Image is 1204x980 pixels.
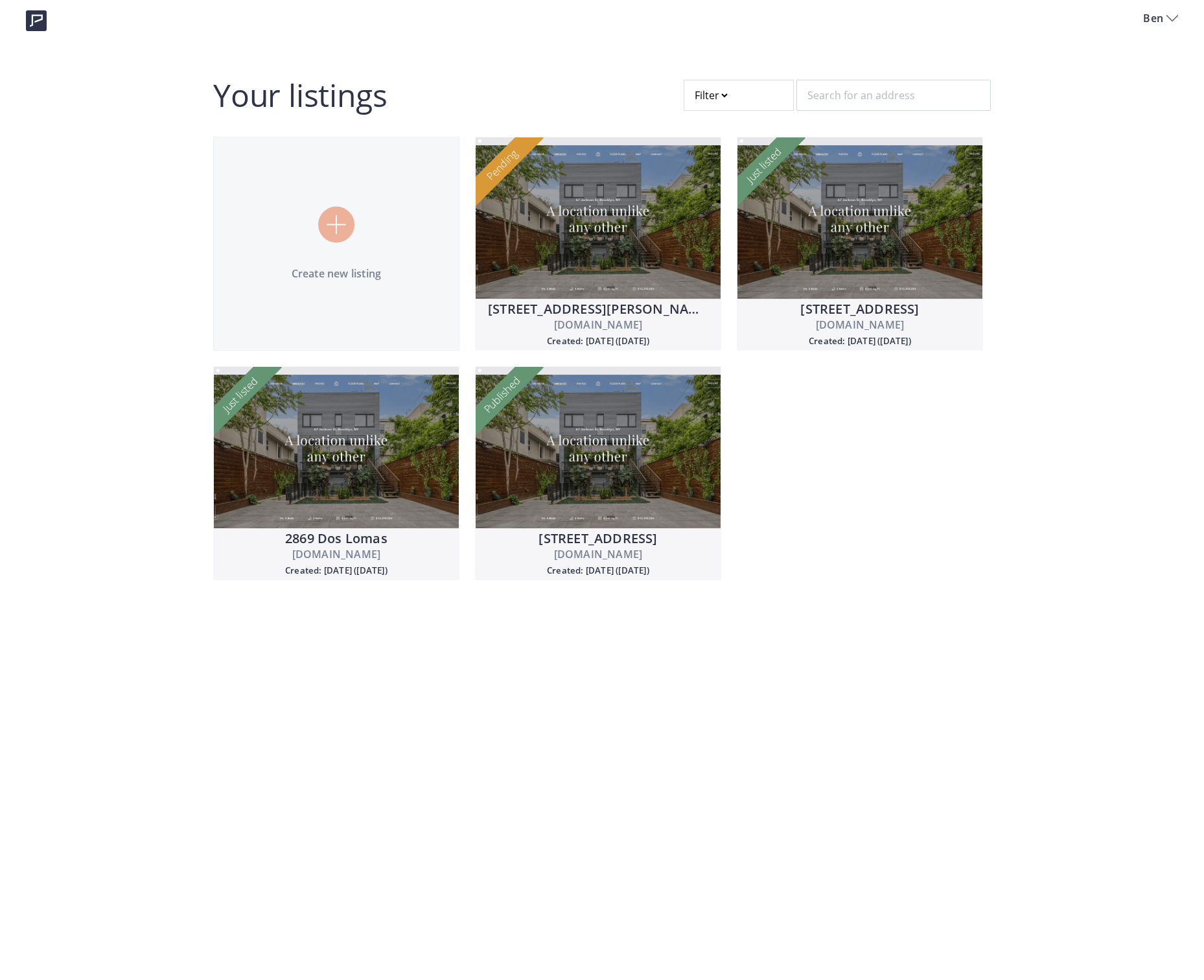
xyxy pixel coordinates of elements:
[214,266,459,281] p: Create new listing
[213,80,387,111] h2: Your listings
[26,10,47,31] img: logo
[796,80,991,111] input: Search for an address
[213,137,459,351] a: Create new listing
[1143,10,1166,26] span: Ben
